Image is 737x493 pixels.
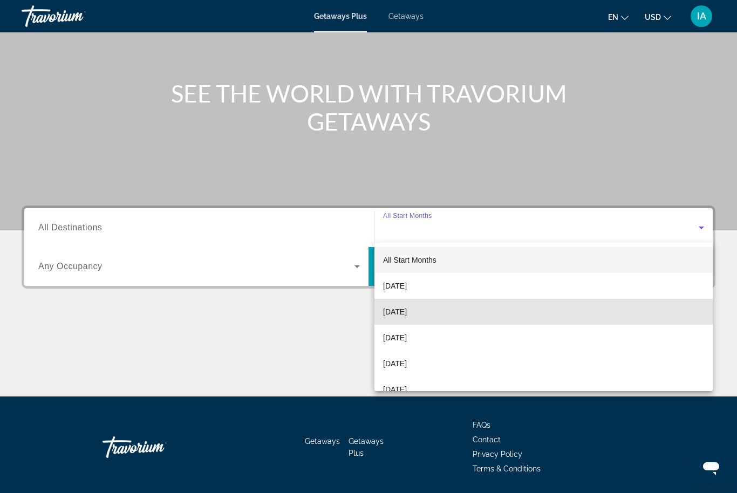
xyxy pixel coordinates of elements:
span: [DATE] [383,357,407,370]
iframe: Button to launch messaging window [694,450,728,484]
span: [DATE] [383,279,407,292]
span: [DATE] [383,331,407,344]
span: [DATE] [383,305,407,318]
span: [DATE] [383,383,407,396]
span: All Start Months [383,256,436,264]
